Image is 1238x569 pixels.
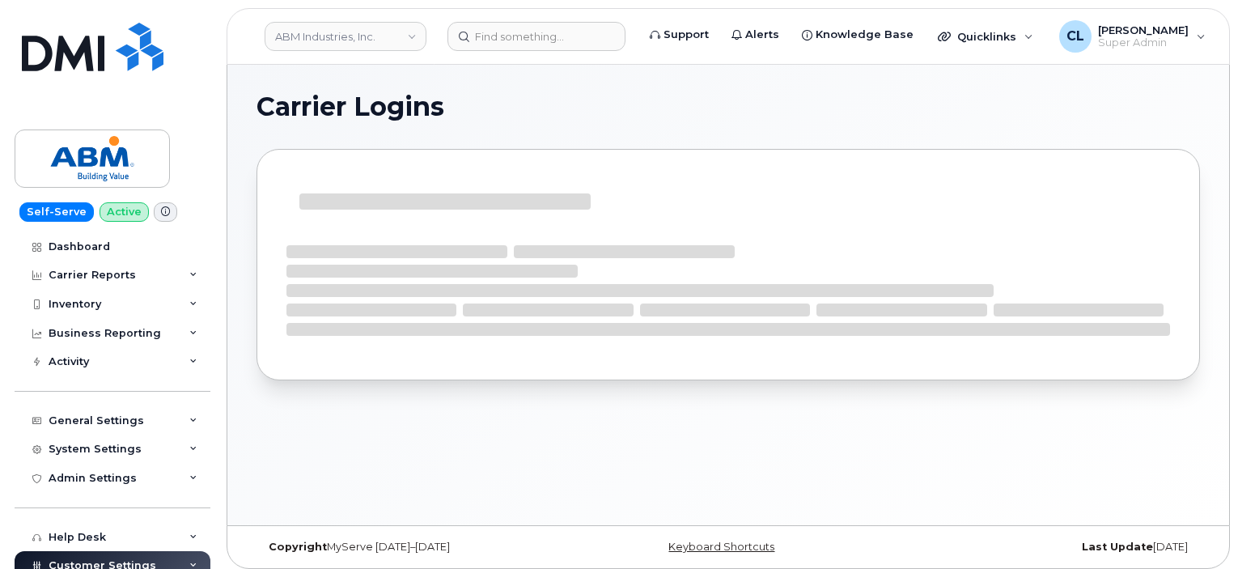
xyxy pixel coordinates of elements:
a: Keyboard Shortcuts [668,541,774,553]
div: [DATE] [885,541,1200,554]
strong: Copyright [269,541,327,553]
div: MyServe [DATE]–[DATE] [257,541,571,554]
span: Carrier Logins [257,95,444,119]
strong: Last Update [1082,541,1153,553]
